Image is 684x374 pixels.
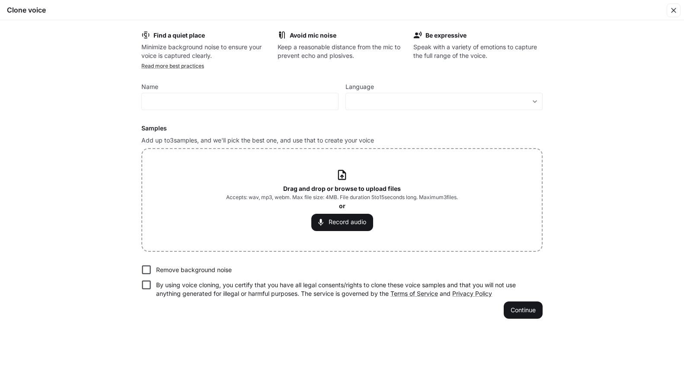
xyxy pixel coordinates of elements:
h6: Samples [141,124,543,133]
p: Name [141,84,158,90]
a: Privacy Policy [452,290,492,297]
a: Read more best practices [141,63,204,69]
p: Minimize background noise to ensure your voice is captured clearly. [141,43,271,60]
div: ​ [346,97,542,106]
button: Record audio [311,214,373,231]
p: Keep a reasonable distance from the mic to prevent echo and plosives. [278,43,407,60]
p: Speak with a variety of emotions to capture the full range of the voice. [413,43,543,60]
b: Find a quiet place [153,32,205,39]
b: Avoid mic noise [290,32,336,39]
p: By using voice cloning, you certify that you have all legal consents/rights to clone these voice ... [156,281,536,298]
button: Continue [504,301,543,319]
b: Drag and drop or browse to upload files [283,185,401,192]
a: Terms of Service [390,290,438,297]
h5: Clone voice [7,5,46,15]
p: Remove background noise [156,266,232,274]
b: or [339,202,345,209]
p: Add up to 3 samples, and we'll pick the best one, and use that to create your voice [141,136,543,145]
p: Language [345,84,374,90]
b: Be expressive [425,32,467,39]
span: Accepts: wav, mp3, webm. Max file size: 4MB. File duration 5 to 15 seconds long. Maximum 3 files. [226,193,458,202]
